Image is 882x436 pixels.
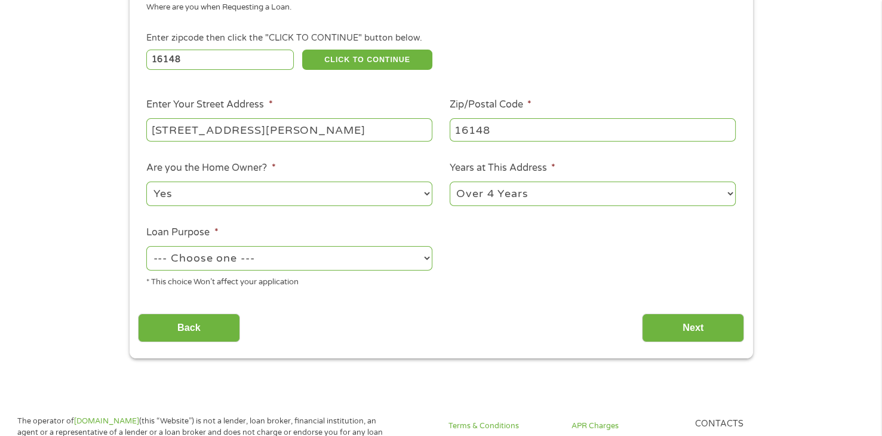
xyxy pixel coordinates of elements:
[146,99,272,111] label: Enter Your Street Address
[448,420,557,432] a: Terms & Conditions
[74,416,139,426] a: [DOMAIN_NAME]
[138,314,240,343] input: Back
[695,419,804,430] h4: Contacts
[450,162,555,174] label: Years at This Address
[146,118,432,141] input: 1 Main Street
[146,50,294,70] input: Enter Zipcode (e.g 01510)
[146,272,432,288] div: * This choice Won’t affect your application
[146,2,727,14] div: Where are you when Requesting a Loan.
[642,314,744,343] input: Next
[571,420,680,432] a: APR Charges
[146,162,275,174] label: Are you the Home Owner?
[450,99,531,111] label: Zip/Postal Code
[146,32,735,45] div: Enter zipcode then click the "CLICK TO CONTINUE" button below.
[302,50,432,70] button: CLICK TO CONTINUE
[146,226,218,239] label: Loan Purpose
